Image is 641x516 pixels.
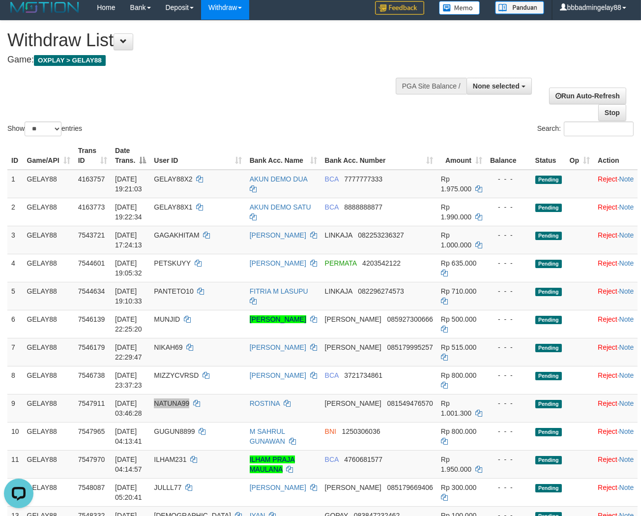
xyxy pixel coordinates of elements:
[115,203,142,221] span: [DATE] 19:22:34
[325,399,381,407] span: [PERSON_NAME]
[619,203,634,211] a: Note
[594,422,638,450] td: ·
[387,343,433,351] span: Copy 085179995257 to clipboard
[598,399,617,407] a: Reject
[115,315,142,333] span: [DATE] 22:25:20
[594,282,638,310] td: ·
[594,254,638,282] td: ·
[535,456,562,464] span: Pending
[535,316,562,324] span: Pending
[594,394,638,422] td: ·
[7,142,23,170] th: ID
[495,1,544,14] img: panduan.png
[619,343,634,351] a: Note
[7,338,23,366] td: 7
[115,427,142,445] span: [DATE] 04:13:41
[490,286,527,296] div: - - -
[154,455,186,463] span: ILHAM231
[490,483,527,492] div: - - -
[535,344,562,352] span: Pending
[250,455,295,473] a: ILHAM PRAJA MAULANA
[250,231,306,239] a: [PERSON_NAME]
[7,450,23,478] td: 11
[250,203,311,211] a: AKUN DEMO SATU
[250,427,285,445] a: M SAHRUL GUNAWAN
[250,343,306,351] a: [PERSON_NAME]
[598,175,617,183] a: Reject
[7,422,23,450] td: 10
[325,259,357,267] span: PERMATA
[7,310,23,338] td: 6
[250,259,306,267] a: [PERSON_NAME]
[619,455,634,463] a: Note
[154,175,192,183] span: GELAY88X2
[490,230,527,240] div: - - -
[619,231,634,239] a: Note
[619,399,634,407] a: Note
[594,310,638,338] td: ·
[490,174,527,184] div: - - -
[344,455,382,463] span: Copy 4760681577 to clipboard
[78,315,105,323] span: 7546139
[619,427,634,435] a: Note
[594,142,638,170] th: Action
[535,400,562,408] span: Pending
[535,204,562,212] span: Pending
[387,484,433,491] span: Copy 085179669406 to clipboard
[250,484,306,491] a: [PERSON_NAME]
[441,203,471,221] span: Rp 1.990.000
[490,342,527,352] div: - - -
[250,399,280,407] a: ROSTINA
[598,287,617,295] a: Reject
[537,121,634,136] label: Search:
[78,287,105,295] span: 7544634
[598,104,626,121] a: Stop
[321,142,437,170] th: Bank Acc. Number: activate to sort column ascending
[344,175,382,183] span: Copy 7777777333 to clipboard
[362,259,401,267] span: Copy 4203542122 to clipboard
[437,142,486,170] th: Amount: activate to sort column ascending
[115,175,142,193] span: [DATE] 19:21:03
[441,343,476,351] span: Rp 515.000
[594,366,638,394] td: ·
[246,142,321,170] th: Bank Acc. Name: activate to sort column ascending
[619,175,634,183] a: Note
[115,231,142,249] span: [DATE] 17:24:13
[7,55,417,65] h4: Game:
[7,121,82,136] label: Show entries
[23,450,74,478] td: GELAY88
[598,315,617,323] a: Reject
[7,394,23,422] td: 9
[564,121,634,136] input: Search:
[325,315,381,323] span: [PERSON_NAME]
[78,455,105,463] span: 7547970
[23,142,74,170] th: Game/API: activate to sort column ascending
[23,170,74,198] td: GELAY88
[154,287,193,295] span: PANTETO10
[115,399,142,417] span: [DATE] 03:46:28
[598,484,617,491] a: Reject
[78,371,105,379] span: 7546738
[23,338,74,366] td: GELAY88
[23,366,74,394] td: GELAY88
[598,343,617,351] a: Reject
[23,226,74,254] td: GELAY88
[250,315,306,323] a: [PERSON_NAME]
[473,82,520,90] span: None selected
[4,4,33,33] button: Open LiveChat chat widget
[441,455,471,473] span: Rp 1.950.000
[490,370,527,380] div: - - -
[549,88,626,104] a: Run Auto-Refresh
[78,259,105,267] span: 7544601
[531,142,566,170] th: Status
[23,310,74,338] td: GELAY88
[154,484,181,491] span: JULLL77
[154,399,189,407] span: NATUNA99
[619,259,634,267] a: Note
[490,398,527,408] div: - - -
[598,203,617,211] a: Reject
[115,455,142,473] span: [DATE] 04:14:57
[78,484,105,491] span: 7548087
[619,315,634,323] a: Note
[439,1,480,15] img: Button%20Memo.svg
